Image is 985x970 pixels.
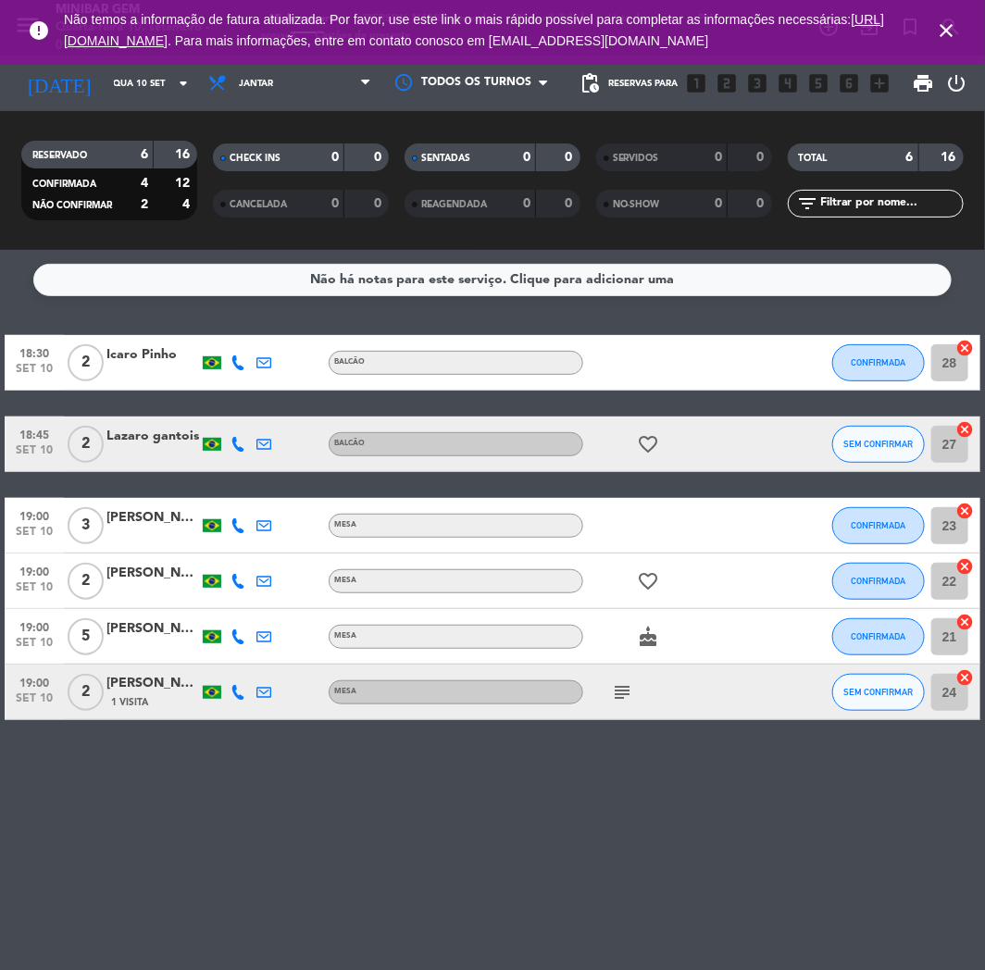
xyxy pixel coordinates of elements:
strong: 4 [182,198,193,211]
span: 19:00 [11,504,57,526]
span: RESERVADO [32,151,87,160]
button: CONFIRMADA [832,618,925,655]
a: [URL][DOMAIN_NAME] [64,12,884,48]
strong: 0 [331,151,339,164]
strong: 0 [565,151,576,164]
strong: 0 [715,197,722,210]
strong: 12 [175,177,193,190]
i: arrow_drop_down [172,72,194,94]
strong: 0 [756,197,767,210]
span: 18:30 [11,342,57,363]
span: SEM CONFIRMAR [843,687,913,697]
span: SENTADAS [421,154,470,163]
i: error [28,19,50,42]
span: CONFIRMADA [32,180,96,189]
span: MESA [334,632,356,640]
i: cake [637,626,659,648]
div: [PERSON_NAME] [106,563,199,584]
span: Jantar [239,79,273,89]
div: Não há notas para este serviço. Clique para adicionar uma [311,269,675,291]
span: MESA [334,688,356,695]
strong: 0 [374,197,385,210]
span: set 10 [11,581,57,603]
span: 5 [68,618,104,655]
i: cancel [956,339,975,357]
strong: 4 [141,177,148,190]
button: CONFIRMADA [832,507,925,544]
strong: 0 [565,197,576,210]
i: close [935,19,957,42]
i: favorite_border [637,433,659,455]
span: print [913,72,935,94]
span: MESA [334,521,356,529]
span: 1 Visita [111,695,148,710]
div: [PERSON_NAME] de [PERSON_NAME] [106,673,199,694]
strong: 2 [141,198,148,211]
div: Icaro Pinho [106,344,199,366]
span: CONFIRMADA [851,357,905,367]
span: 2 [68,674,104,711]
span: CANCELADA [230,200,287,209]
strong: 16 [175,148,193,161]
i: subject [611,681,633,703]
span: REAGENDADA [421,200,487,209]
i: cancel [956,613,975,631]
i: looks_6 [838,71,862,95]
span: SERVIDOS [613,154,659,163]
strong: 16 [941,151,959,164]
i: filter_list [797,193,819,215]
strong: 0 [715,151,722,164]
i: looks_one [685,71,709,95]
span: set 10 [11,444,57,466]
div: Lazaro gantois [106,426,199,447]
span: NO-SHOW [613,200,660,209]
span: BALCÃO [334,440,365,447]
button: CONFIRMADA [832,563,925,600]
span: 3 [68,507,104,544]
strong: 6 [141,148,148,161]
button: CONFIRMADA [832,344,925,381]
span: CONFIRMADA [851,631,905,641]
i: cancel [956,420,975,439]
div: [PERSON_NAME] [106,507,199,529]
span: 2 [68,344,104,381]
span: CONFIRMADA [851,576,905,586]
span: 2 [68,563,104,600]
i: cancel [956,502,975,520]
span: 19:00 [11,560,57,581]
i: [DATE] [14,64,105,102]
i: looks_4 [777,71,801,95]
div: LOG OUT [942,56,971,111]
strong: 6 [906,151,914,164]
i: add_box [868,71,892,95]
i: cancel [956,668,975,687]
span: 19:00 [11,616,57,637]
span: CONFIRMADA [851,520,905,530]
input: Filtrar por nome... [819,193,963,214]
strong: 0 [331,197,339,210]
span: BALCÃO [334,358,365,366]
strong: 0 [523,151,530,164]
span: set 10 [11,363,57,384]
strong: 0 [374,151,385,164]
span: NÃO CONFIRMAR [32,201,112,210]
i: looks_3 [746,71,770,95]
span: SEM CONFIRMAR [843,439,913,449]
i: looks_5 [807,71,831,95]
span: Reservas para [609,79,679,89]
button: SEM CONFIRMAR [832,674,925,711]
span: CHECK INS [230,154,281,163]
span: Não temos a informação de fatura atualizada. Por favor, use este link o mais rápido possível para... [64,12,884,48]
span: 18:45 [11,423,57,444]
button: SEM CONFIRMAR [832,426,925,463]
span: TOTAL [799,154,828,163]
span: 19:00 [11,671,57,692]
i: looks_two [716,71,740,95]
span: set 10 [11,637,57,658]
div: [PERSON_NAME] [106,618,199,640]
span: set 10 [11,526,57,547]
span: pending_actions [580,72,602,94]
a: . Para mais informações, entre em contato conosco em [EMAIL_ADDRESS][DOMAIN_NAME] [168,33,708,48]
span: MESA [334,577,356,584]
strong: 0 [523,197,530,210]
